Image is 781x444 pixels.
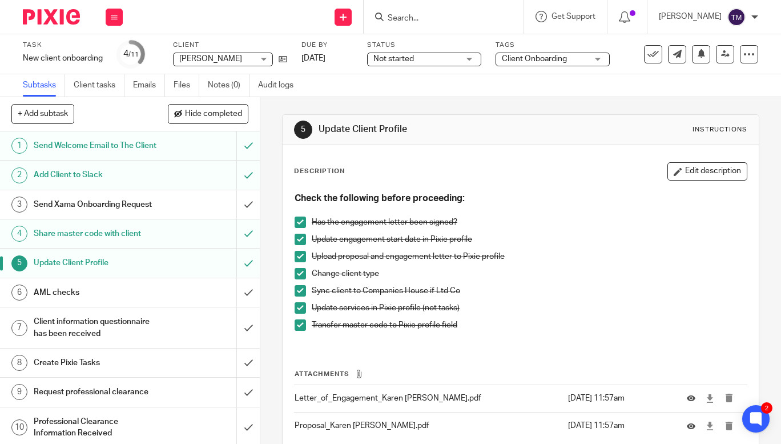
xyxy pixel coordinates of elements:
div: Instructions [693,125,747,134]
label: Due by [301,41,353,50]
label: Task [23,41,103,50]
div: 3 [11,197,27,213]
span: [DATE] [301,54,325,62]
span: Client Onboarding [502,55,567,63]
span: [PERSON_NAME] [179,55,242,63]
h1: Create Pixie Tasks [34,354,162,371]
label: Status [367,41,481,50]
div: 4 [123,47,139,61]
button: Edit description [667,162,747,181]
span: Attachments [295,371,349,377]
p: Has the engagement letter been signed? [312,217,747,228]
p: Update engagement start date in Pixie profile [312,234,747,245]
span: Hide completed [185,110,242,119]
div: 9 [11,384,27,400]
p: Transfer master code to Pixie profile field [312,319,747,331]
strong: Check the following before proceeding: [295,194,465,203]
div: 4 [11,226,27,242]
img: svg%3E [727,8,746,26]
div: 10 [11,419,27,435]
a: Download [706,393,714,404]
a: Client tasks [74,74,124,97]
div: 8 [11,355,27,371]
span: Not started [373,55,414,63]
p: Update services in Pixie profile (not tasks) [312,302,747,314]
h1: Update Client Profile [319,123,545,135]
h1: Send Welcome Email to The Client [34,137,162,154]
p: Proposal_Karen [PERSON_NAME].pdf [295,420,562,431]
button: + Add subtask [11,104,74,123]
small: /11 [128,51,139,58]
span: Get Support [551,13,595,21]
label: Tags [496,41,610,50]
h1: AML checks [34,284,162,301]
h1: Update Client Profile [34,254,162,271]
label: Client [173,41,287,50]
input: Search [387,14,489,24]
div: 2 [761,402,772,414]
p: [PERSON_NAME] [659,11,722,22]
p: Sync client to Companies House if Ltd Co [312,285,747,297]
p: Letter_of_Engagement_Karen [PERSON_NAME].pdf [295,393,562,404]
img: Pixie [23,9,80,25]
div: 2 [11,167,27,183]
h1: Share master code with client [34,225,162,242]
p: Change client type [312,268,747,279]
h1: Request professional clearance [34,383,162,401]
h1: Send Xama Onboarding Request [34,196,162,213]
a: Emails [133,74,165,97]
p: [DATE] 11:57am [568,393,670,404]
div: 5 [11,255,27,271]
button: Hide completed [168,104,248,123]
a: Files [174,74,199,97]
h1: Client information questionnaire has been received [34,313,162,342]
p: [DATE] 11:57am [568,420,670,431]
a: Subtasks [23,74,65,97]
a: Notes (0) [208,74,249,97]
div: 6 [11,285,27,301]
p: Upload proposal and engagement letter to Pixie profile [312,251,747,262]
h1: Professional Clearance Information Received [34,413,162,442]
h1: Add Client to Slack [34,166,162,183]
div: 7 [11,320,27,336]
div: 5 [294,121,312,139]
p: Description [294,167,345,176]
div: 1 [11,138,27,154]
div: New client onboarding [23,53,103,64]
a: Download [706,421,714,432]
a: Audit logs [258,74,302,97]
